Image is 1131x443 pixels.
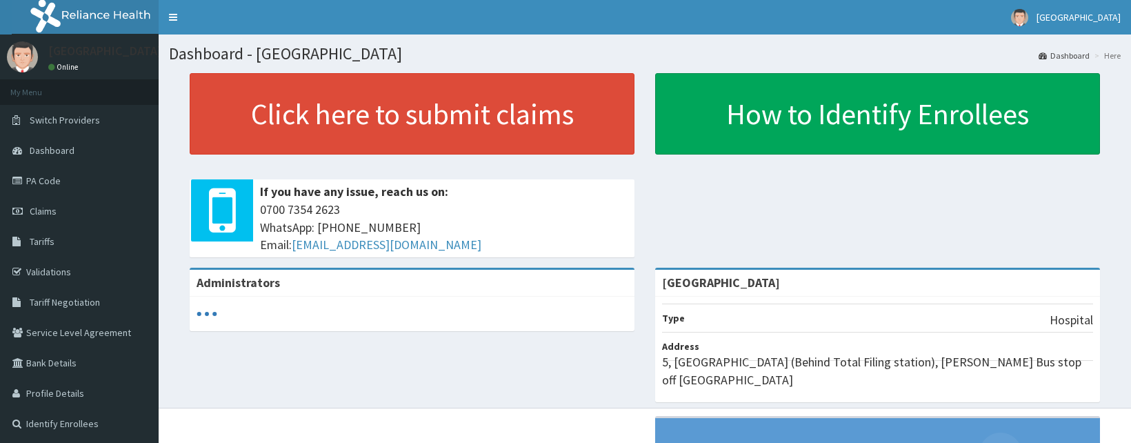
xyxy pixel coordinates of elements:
[30,235,54,248] span: Tariffs
[662,340,699,353] b: Address
[30,144,74,157] span: Dashboard
[260,184,448,199] b: If you have any issue, reach us on:
[169,45,1121,63] h1: Dashboard - [GEOGRAPHIC_DATA]
[1037,11,1121,23] span: [GEOGRAPHIC_DATA]
[662,353,1093,388] p: 5, [GEOGRAPHIC_DATA] (Behind Total Filing station), [PERSON_NAME] Bus stop off [GEOGRAPHIC_DATA]
[7,41,38,72] img: User Image
[655,73,1100,155] a: How to Identify Enrollees
[30,296,100,308] span: Tariff Negotiation
[1091,50,1121,61] li: Here
[292,237,481,253] a: [EMAIL_ADDRESS][DOMAIN_NAME]
[30,205,57,217] span: Claims
[1050,311,1093,329] p: Hospital
[30,114,100,126] span: Switch Providers
[662,275,780,291] strong: [GEOGRAPHIC_DATA]
[48,62,81,72] a: Online
[197,304,217,324] svg: audio-loading
[190,73,634,155] a: Click here to submit claims
[1039,50,1090,61] a: Dashboard
[662,312,685,324] b: Type
[260,201,628,254] span: 0700 7354 2623 WhatsApp: [PHONE_NUMBER] Email:
[48,45,162,57] p: [GEOGRAPHIC_DATA]
[1011,9,1028,26] img: User Image
[197,275,280,291] b: Administrators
